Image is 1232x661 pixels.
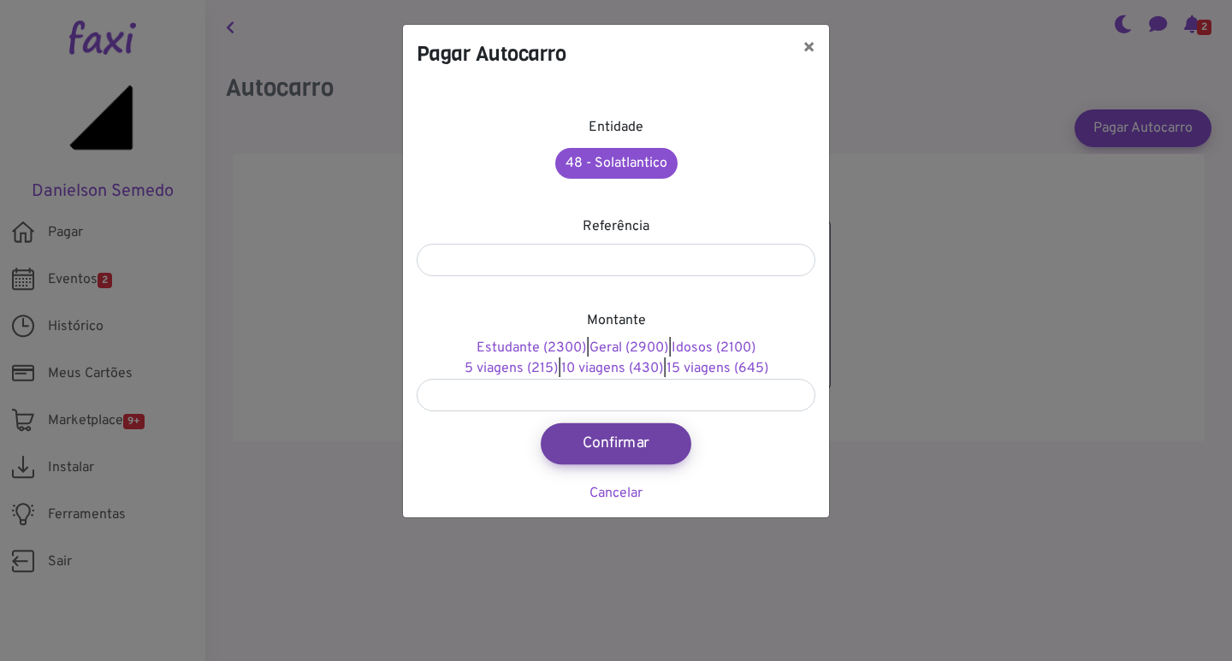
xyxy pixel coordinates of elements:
[583,216,649,237] label: Referência
[672,339,755,357] a: Idosos (2100)
[417,338,815,379] div: | | | |
[666,360,768,377] a: 15 viagens (645)
[589,339,668,357] a: Geral (2900)
[477,339,586,357] a: Estudante (2300)
[541,423,691,464] button: Confirmar
[465,360,558,377] a: 5 viagens (215)
[417,38,566,69] h4: Pagar Autocarro
[589,485,643,502] a: Cancelar
[587,310,646,331] label: Montante
[589,117,643,138] label: Entidade
[789,25,829,73] button: ×
[561,360,663,377] a: 10 viagens (430)
[555,148,678,179] a: 48 - Solatlantico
